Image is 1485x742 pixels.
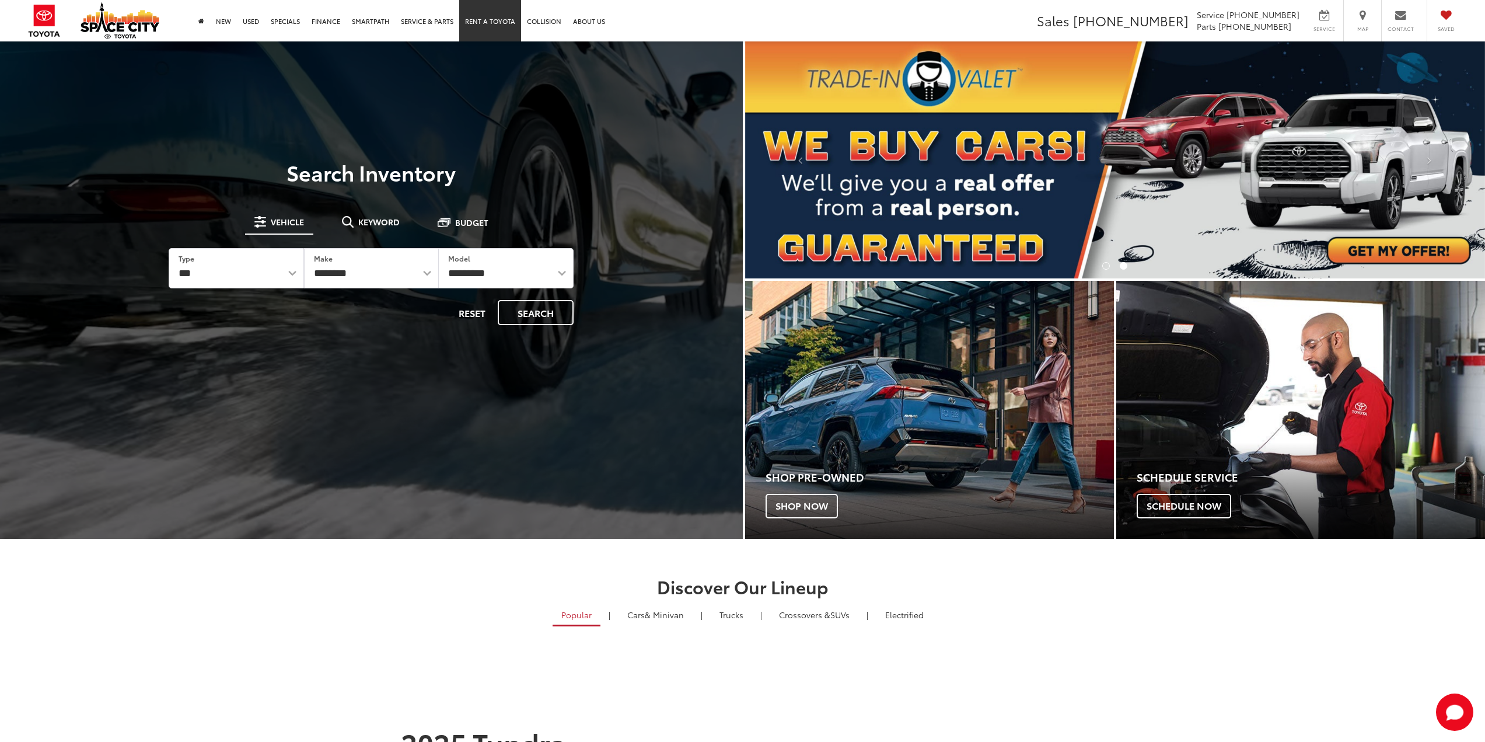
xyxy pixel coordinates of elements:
button: Click to view previous picture. [745,65,856,255]
li: Go to slide number 1. [1102,262,1110,270]
img: Space City Toyota [81,2,159,39]
span: Vehicle [271,218,304,226]
svg: Start Chat [1436,694,1473,731]
span: & Minivan [645,609,684,621]
span: Map [1350,25,1375,33]
span: [PHONE_NUMBER] [1073,11,1189,30]
h3: Search Inventory [49,161,694,184]
label: Make [314,253,333,263]
button: Reset [449,300,495,325]
li: Go to slide number 2. [1120,262,1127,270]
span: Budget [455,218,488,227]
button: Toggle Chat Window [1436,694,1473,731]
li: | [606,609,613,621]
span: Service [1311,25,1337,33]
li: | [698,609,705,621]
a: Cars [619,605,693,625]
span: Contact [1388,25,1414,33]
span: Saved [1433,25,1459,33]
a: Shop Pre-Owned Shop Now [745,281,1114,539]
span: Shop Now [766,494,838,518]
a: Schedule Service Schedule Now [1116,281,1485,539]
span: Service [1197,9,1224,20]
button: Click to view next picture. [1374,65,1485,255]
div: Toyota [1116,281,1485,539]
label: Model [448,253,470,263]
a: Electrified [876,605,932,625]
span: Sales [1037,11,1070,30]
button: Search [498,300,574,325]
a: Trucks [711,605,752,625]
li: | [864,609,871,621]
span: Schedule Now [1137,494,1231,518]
h4: Shop Pre-Owned [766,472,1114,483]
span: [PHONE_NUMBER] [1218,20,1291,32]
span: Parts [1197,20,1216,32]
span: Keyword [358,218,400,226]
label: Type [179,253,194,263]
h4: Schedule Service [1137,472,1485,483]
a: Popular [553,605,600,626]
h2: Discover Our Lineup [331,577,1154,596]
span: [PHONE_NUMBER] [1227,9,1299,20]
li: | [757,609,765,621]
span: Crossovers & [779,609,830,621]
div: Toyota [745,281,1114,539]
a: SUVs [770,605,858,625]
